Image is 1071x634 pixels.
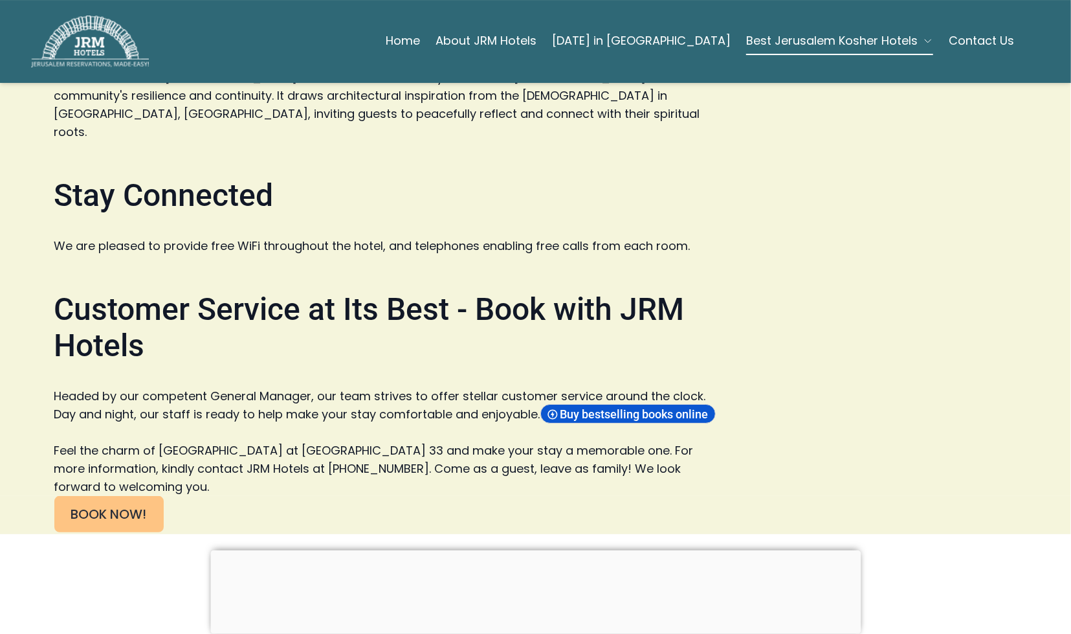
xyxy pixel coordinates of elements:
span: Buy bestselling books online [560,407,712,421]
p: Feel the charm of [GEOGRAPHIC_DATA] at [GEOGRAPHIC_DATA] 33 and make your stay a memorable one. F... [54,442,717,496]
h2: Stay Connected [54,159,717,219]
a: Contact Us [949,28,1014,54]
iframe: Advertisement [210,550,861,631]
a: About JRM Hotels [436,28,536,54]
img: JRM Hotels [31,16,149,67]
p: Headed by our competent General Manager, our team strives to offer stellar customer service aroun... [54,387,717,424]
p: The hotel’s on-site [DEMOGRAPHIC_DATA] serves as a steadfast symbol of the [DEMOGRAPHIC_DATA] com... [54,69,717,141]
a: BOOK NOW! [54,496,164,532]
p: We are pleased to provide free WiFi throughout the hotel, and telephones enabling free calls from... [54,237,717,255]
a: Home [386,28,420,54]
button: Best Jerusalem Kosher Hotels [746,28,933,54]
span: Best Jerusalem Kosher Hotels [746,32,918,50]
h2: Customer Service at Its Best - Book with JRM Hotels [54,273,717,369]
a: [DATE] in [GEOGRAPHIC_DATA] [552,28,731,54]
div: Buy bestselling books online [540,404,716,424]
